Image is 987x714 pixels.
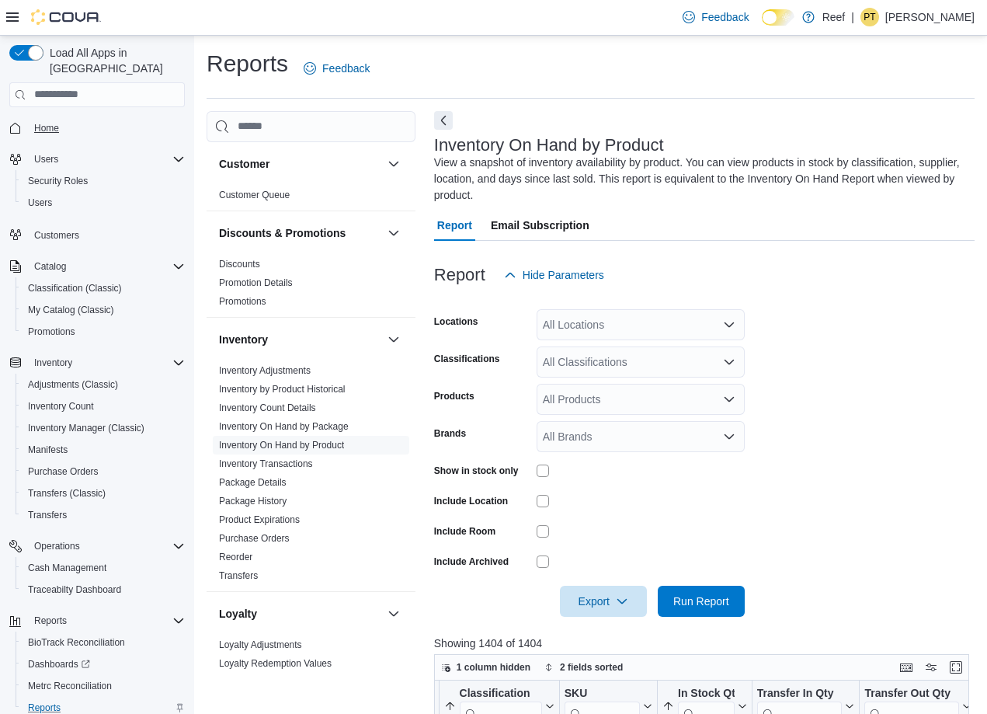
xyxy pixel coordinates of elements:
[28,400,94,413] span: Inventory Count
[16,439,191,461] button: Manifests
[16,504,191,526] button: Transfers
[434,136,664,155] h3: Inventory On Hand by Product
[885,8,975,26] p: [PERSON_NAME]
[28,444,68,456] span: Manifests
[219,496,287,507] a: Package History
[28,119,65,138] a: Home
[22,580,185,599] span: Traceabilty Dashboard
[22,633,185,652] span: BioTrack Reconciliation
[28,150,185,169] span: Users
[207,636,415,679] div: Loyalty
[34,153,58,165] span: Users
[3,535,191,557] button: Operations
[219,332,268,347] h3: Inventory
[219,225,346,241] h3: Discounts & Promotions
[28,611,185,630] span: Reports
[16,395,191,417] button: Inventory Count
[3,256,191,277] button: Catalog
[22,655,96,674] a: Dashboards
[22,397,185,416] span: Inventory Count
[28,326,75,338] span: Promotions
[207,255,415,317] div: Discounts & Promotions
[22,322,185,341] span: Promotions
[219,606,257,622] h3: Loyalty
[28,487,106,500] span: Transfers (Classic)
[207,361,415,591] div: Inventory
[434,495,508,507] label: Include Location
[22,279,128,298] a: Classification (Classic)
[864,687,958,702] div: Transfer Out Qty
[22,419,185,437] span: Inventory Manager (Classic)
[219,225,381,241] button: Discounts & Promotions
[864,8,875,26] span: PT
[43,45,185,76] span: Load All Apps in [GEOGRAPHIC_DATA]
[723,393,735,406] button: Open list of options
[459,687,541,702] div: Classification
[498,259,610,291] button: Hide Parameters
[16,321,191,343] button: Promotions
[22,301,120,319] a: My Catalog (Classic)
[28,465,99,478] span: Purchase Orders
[16,277,191,299] button: Classification (Classic)
[22,559,185,577] span: Cash Management
[434,353,500,365] label: Classifications
[219,156,269,172] h3: Customer
[219,190,290,200] a: Customer Queue
[538,658,629,677] button: 2 fields sorted
[560,661,623,674] span: 2 fields sorted
[701,9,749,25] span: Feedback
[22,193,185,212] span: Users
[31,9,101,25] img: Cova
[28,537,86,556] button: Operations
[22,322,82,341] a: Promotions
[219,477,287,488] a: Package Details
[34,122,59,134] span: Home
[560,586,647,617] button: Export
[22,484,112,503] a: Transfers (Classic)
[28,354,78,372] button: Inventory
[851,8,854,26] p: |
[678,687,735,702] div: In Stock Qty
[28,537,185,556] span: Operations
[22,397,100,416] a: Inventory Count
[22,655,185,674] span: Dashboards
[34,615,67,627] span: Reports
[22,172,94,190] a: Security Roles
[16,170,191,192] button: Security Roles
[384,155,403,173] button: Customer
[947,658,965,677] button: Enter fullscreen
[16,557,191,579] button: Cash Management
[437,210,472,241] span: Report
[434,390,474,402] label: Products
[3,148,191,170] button: Users
[3,352,191,374] button: Inventory
[22,506,185,524] span: Transfers
[762,9,794,26] input: Dark Mode
[457,661,530,674] span: 1 column hidden
[16,653,191,675] a: Dashboards
[16,374,191,395] button: Adjustments (Classic)
[673,594,729,609] span: Run Report
[22,506,73,524] a: Transfers
[28,583,121,596] span: Traceabilty Dashboard
[28,562,106,574] span: Cash Management
[219,440,344,451] a: Inventory On Hand by Product
[16,417,191,439] button: Inventory Manager (Classic)
[28,636,125,649] span: BioTrack Reconciliation
[28,257,185,276] span: Catalog
[16,579,191,601] button: Traceabilty Dashboard
[219,384,346,395] a: Inventory by Product Historical
[22,677,185,695] span: Metrc Reconciliation
[16,632,191,653] button: BioTrack Reconciliation
[22,419,151,437] a: Inventory Manager (Classic)
[219,296,266,307] a: Promotions
[22,462,105,481] a: Purchase Orders
[28,658,90,670] span: Dashboards
[28,304,114,316] span: My Catalog (Classic)
[22,677,118,695] a: Metrc Reconciliation
[3,117,191,139] button: Home
[569,586,638,617] span: Export
[219,514,300,525] a: Product Expirations
[384,604,403,623] button: Loyalty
